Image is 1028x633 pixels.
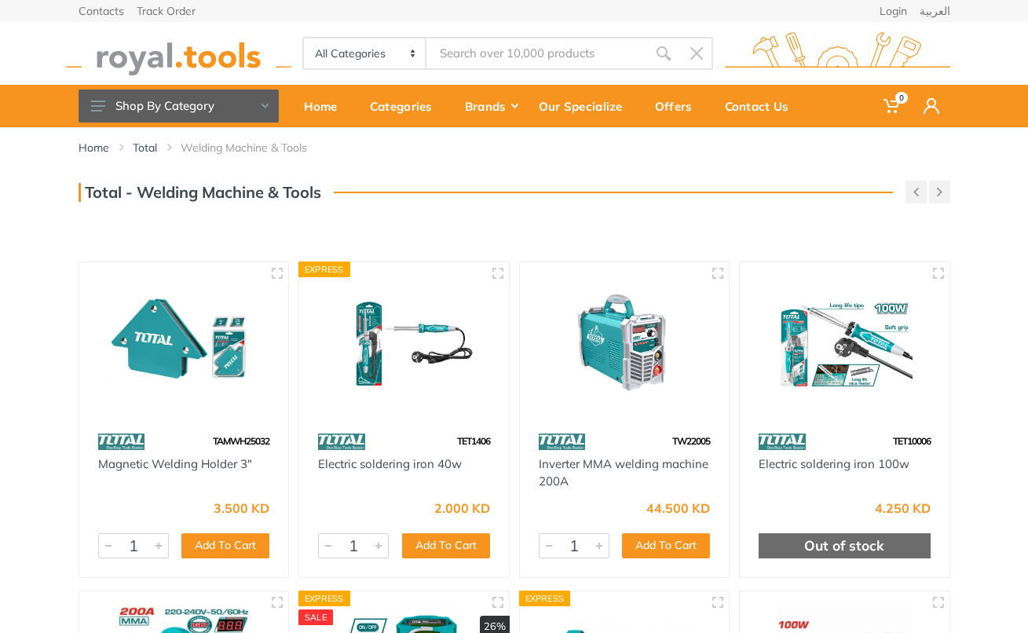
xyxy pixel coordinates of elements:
img: Royal Tools - Electric soldering iron 40w [313,276,495,412]
h3: Total - Welding Machine & Tools [79,183,321,202]
div: Our Specialize [528,90,644,123]
div: Brands [454,90,528,123]
img: Royal Tools - Magnetic Welding Holder 3 [93,276,275,412]
img: 86.webp [539,428,586,456]
div: Express [519,591,571,606]
div: Home [293,90,359,123]
a: Inverter MMA welding machine 200A [539,456,708,489]
img: Royal Tools - Inverter MMA welding machine 200A [534,276,715,412]
nav: breadcrumb [79,140,950,156]
a: Login [880,5,907,16]
div: Offers [644,90,714,123]
span: TW22005 [672,435,710,447]
a: Contacts [79,5,124,16]
div: Categories [359,90,454,123]
select: Category [304,38,427,68]
a: Our Specialize [528,85,644,127]
div: Express [298,591,350,606]
a: Home [79,140,109,156]
span: TAMWH25032 [213,435,269,447]
div: 3.500 KD [214,502,269,514]
a: Electric soldering iron 100w [759,456,909,471]
button: Add To Cart [402,533,490,558]
img: 86.webp [318,428,365,456]
a: Home [293,85,359,127]
input: Site search [426,37,646,70]
button: Add To Cart [622,533,710,558]
a: Offers [644,85,714,127]
span: TET10006 [893,435,931,447]
button: Shop By Category [79,90,279,123]
div: Express [298,262,350,277]
img: royal.tools Logo [66,32,291,75]
img: Royal Tools - Electric soldering iron 100w [754,276,935,412]
a: Electric soldering iron 40w [318,456,462,471]
div: 44.500 KD [646,502,710,514]
a: Welding Machine & Tools [181,140,307,156]
a: Total [133,140,157,156]
span: TET1406 [457,435,490,447]
a: Magnetic Welding Holder 3" [98,456,252,471]
a: العربية [920,5,950,16]
a: Categories [359,85,454,127]
img: royal.tools Logo [725,32,950,75]
a: 0 [873,85,913,127]
a: Contact Us [714,85,810,127]
img: 86.webp [98,428,145,456]
div: 4.250 KD [875,502,931,514]
button: Add To Cart [181,533,269,558]
span: 0 [895,92,908,104]
div: SALE [298,609,333,625]
div: 2.000 KD [434,502,490,514]
div: Contact Us [714,90,810,123]
div: Out of stock [759,533,931,558]
img: 86.webp [759,428,806,456]
a: Track Order [137,5,196,16]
